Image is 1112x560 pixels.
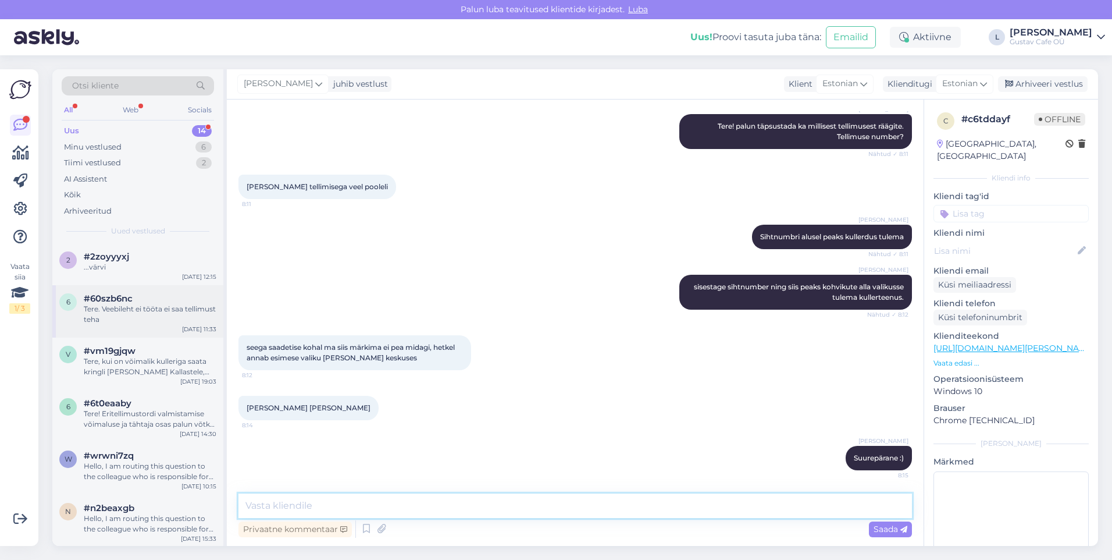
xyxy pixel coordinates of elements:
div: 1 / 3 [9,303,30,314]
span: #2zoyyyxj [84,251,129,262]
span: sisestage sihtnumber ning siis peaks kohvikute alla valikusse tulema kullerteenus. [694,282,906,302]
div: Arhiveeri vestlus [998,76,1088,92]
span: #vm19gjqw [84,346,136,356]
span: Nähtud ✓ 8:11 [865,250,908,258]
div: 2 [196,157,212,169]
div: [PERSON_NAME] [1010,28,1092,37]
span: 8:15 [865,471,908,480]
p: Vaata edasi ... [933,358,1089,368]
div: Uus [64,125,79,137]
div: Hello, I am routing this question to the colleague who is responsible for this topic. The reply m... [84,461,216,482]
p: Klienditeekond [933,330,1089,342]
p: Kliendi email [933,265,1089,277]
div: All [62,102,75,118]
p: Kliendi telefon [933,297,1089,310]
span: [PERSON_NAME] [858,215,908,224]
span: Nähtud ✓ 8:12 [865,310,908,319]
div: [DATE] 11:33 [182,325,216,334]
img: Askly Logo [9,79,31,101]
input: Lisa tag [933,205,1089,222]
a: [PERSON_NAME]Gustav Cafe OÜ [1010,28,1105,47]
div: Kliendi info [933,173,1089,183]
span: [PERSON_NAME] [858,265,908,274]
p: Märkmed [933,456,1089,468]
div: # c6tddayf [961,112,1034,126]
span: Saada [874,524,907,534]
div: Tere. Veebileht ei tööta ei saa tellimust teha [84,304,216,325]
div: Socials [186,102,214,118]
div: Privaatne kommentaar [238,522,352,537]
span: w [65,455,72,463]
div: Vaata siia [9,261,30,314]
span: n [65,507,71,516]
span: Tere! palun täpsustada ka millisest tellimusest räägite. Tellimuse number? [718,122,906,141]
div: [DATE] 19:03 [180,377,216,386]
div: Web [120,102,141,118]
div: Proovi tasuta juba täna: [690,30,821,44]
span: 6 [66,297,70,306]
div: [PERSON_NAME] [933,438,1089,449]
div: Gustav Cafe OÜ [1010,37,1092,47]
span: 8:11 [242,200,286,208]
span: v [66,350,70,359]
span: Estonian [942,77,978,90]
span: c [943,116,949,125]
span: 6 [66,402,70,411]
span: seega saadetise kohal ma siis märkima ei pea midagi, hetkel annab esimese valiku [PERSON_NAME] ke... [247,343,457,362]
div: ...värvi [84,262,216,272]
div: L [989,29,1005,45]
span: 8:12 [242,371,286,380]
p: Kliendi nimi [933,227,1089,239]
b: Uus! [690,31,712,42]
div: [DATE] 12:15 [182,272,216,281]
div: [DATE] 10:15 [181,482,216,491]
div: Tere, kui on võimalik kulleriga saata kringli [PERSON_NAME] Kallastele, [GEOGRAPHIC_DATA], siis k... [84,356,216,377]
span: [PERSON_NAME] [244,77,313,90]
span: Estonian [822,77,858,90]
div: Minu vestlused [64,141,122,153]
div: 6 [195,141,212,153]
span: Otsi kliente [72,80,119,92]
div: Arhiveeritud [64,205,112,217]
div: Tiimi vestlused [64,157,121,169]
div: Küsi meiliaadressi [933,277,1016,293]
div: Hello, I am routing this question to the colleague who is responsible for this topic. The reply m... [84,513,216,534]
span: 2 [66,256,70,264]
span: Suurepärane :) [854,453,904,462]
span: Uued vestlused [111,226,165,236]
span: Luba [625,4,651,15]
span: Nähtud ✓ 8:11 [865,150,908,158]
div: AI Assistent [64,173,107,185]
p: Kliendi tag'id [933,190,1089,203]
div: [DATE] 15:33 [181,534,216,543]
div: Klienditugi [883,78,932,90]
span: [PERSON_NAME] tellimisega veel pooleli [247,182,388,191]
button: Emailid [826,26,876,48]
div: Tere! Eritellimustordi valmistamise võimaluse ja tähtaja osas palun võtke ühendust meie kliendite... [84,409,216,430]
span: Offline [1034,113,1085,126]
span: #wrwni7zq [84,451,134,461]
p: Operatsioonisüsteem [933,373,1089,385]
span: #60szb6nc [84,293,133,304]
input: Lisa nimi [934,244,1075,257]
p: Windows 10 [933,385,1089,398]
span: Sihtnumbri alusel peaks kullerdus tulema [760,232,904,241]
span: 8:14 [242,421,286,430]
a: [URL][DOMAIN_NAME][PERSON_NAME] [933,343,1094,353]
div: Kõik [64,189,81,201]
p: Brauser [933,402,1089,414]
div: [GEOGRAPHIC_DATA], [GEOGRAPHIC_DATA] [937,138,1065,162]
div: 14 [192,125,212,137]
div: Aktiivne [890,27,961,48]
span: [PERSON_NAME] [PERSON_NAME] [247,403,370,412]
span: #n2beaxgb [84,503,134,513]
div: Küsi telefoninumbrit [933,310,1027,325]
span: [PERSON_NAME] [858,437,908,445]
div: Klient [784,78,812,90]
span: #6t0eaaby [84,398,131,409]
div: [DATE] 14:30 [180,430,216,438]
div: juhib vestlust [329,78,388,90]
p: Chrome [TECHNICAL_ID] [933,414,1089,427]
